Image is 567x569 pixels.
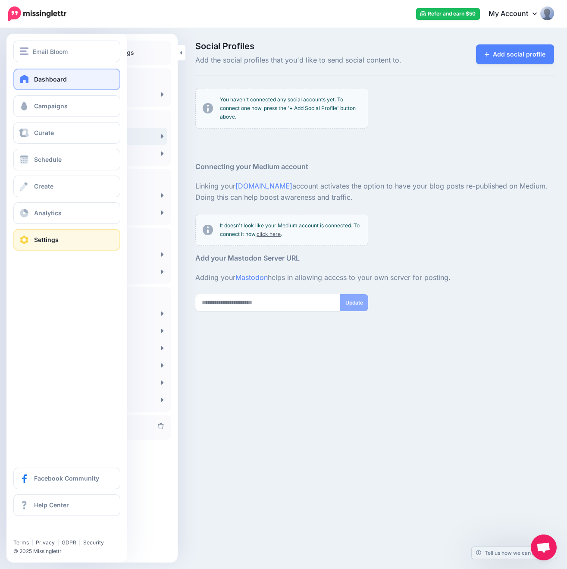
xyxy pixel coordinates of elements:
[34,102,68,110] span: Campaigns
[195,253,554,264] h5: Add your Mastodon Server URL
[195,272,554,283] p: Adding your helps in allowing access to your own server for posting.
[79,539,81,546] span: |
[34,236,59,243] span: Settings
[34,209,62,217] span: Analytics
[480,3,554,25] a: My Account
[34,182,53,190] span: Create
[34,156,62,163] span: Schedule
[195,42,430,50] span: Social Profiles
[13,69,120,90] a: Dashboard
[257,231,281,237] a: click here
[195,55,430,66] span: Add the social profiles that you'd like to send social content to.
[31,539,33,546] span: |
[203,225,213,235] img: info-circle-grey.png
[340,294,368,311] button: Update
[13,176,120,197] a: Create
[13,122,120,144] a: Curate
[235,273,268,282] a: Mastodon
[235,182,292,190] a: [DOMAIN_NAME]
[13,202,120,224] a: Analytics
[34,129,54,136] span: Curate
[34,475,99,482] span: Facebook Community
[34,75,67,83] span: Dashboard
[8,6,66,21] img: Missinglettr
[13,41,120,62] button: Email Bloom
[220,221,361,239] p: It doesn't look like your Medium account is connected. To connect it now, .
[34,501,69,509] span: Help Center
[57,539,59,546] span: |
[33,47,68,57] span: Email Bloom
[531,534,557,560] a: Open chat
[13,95,120,117] a: Campaigns
[195,161,554,172] h5: Connecting your Medium account
[416,8,480,20] a: Refer and earn $50
[13,539,29,546] a: Terms
[203,103,213,113] img: info-circle-grey.png
[13,468,120,489] a: Facebook Community
[476,44,554,64] a: Add social profile
[195,181,554,203] p: Linking your account activates the option to have your blog posts re-published on Medium. Doing t...
[62,539,76,546] a: GDPR
[13,547,127,556] li: © 2025 Missinglettr
[83,539,104,546] a: Security
[13,229,120,251] a: Settings
[220,95,361,121] p: You haven't connected any social accounts yet. To connect one now, press the '+ Add Social Profil...
[13,149,120,170] a: Schedule
[472,547,557,559] a: Tell us how we can improve
[13,494,120,516] a: Help Center
[13,527,80,535] iframe: Twitter Follow Button
[36,539,55,546] a: Privacy
[20,47,28,55] img: menu.png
